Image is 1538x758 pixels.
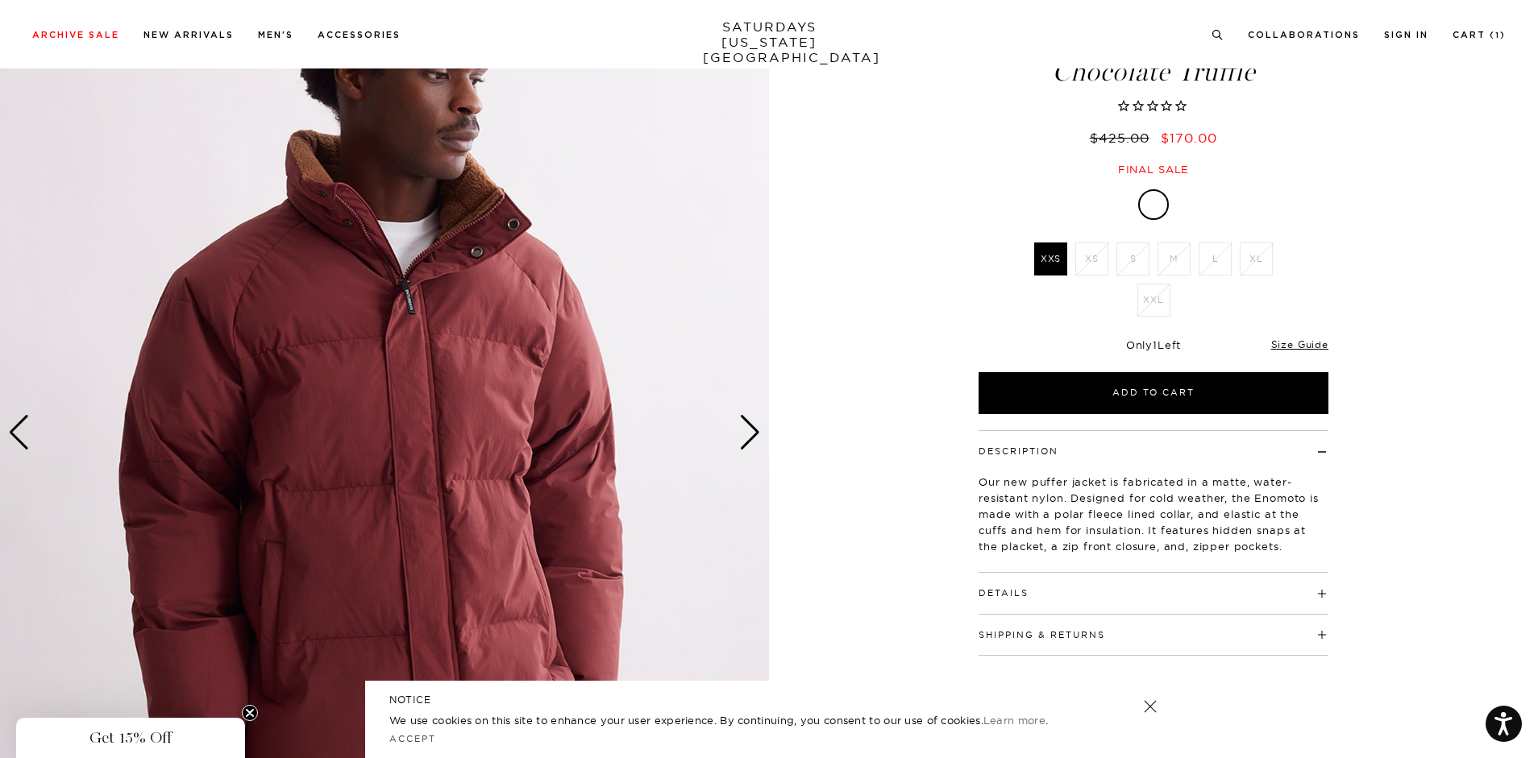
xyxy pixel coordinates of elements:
[979,631,1105,640] button: Shipping & Returns
[1453,31,1506,39] a: Cart (1)
[258,31,293,39] a: Men's
[976,59,1331,85] span: Chocolate Truffle
[389,712,1091,728] p: We use cookies on this site to enhance your user experience. By continuing, you consent to our us...
[1248,31,1360,39] a: Collaborations
[976,98,1331,115] span: Rated 0.0 out of 5 stars 0 reviews
[979,589,1029,598] button: Details
[703,19,836,65] a: SATURDAYS[US_STATE][GEOGRAPHIC_DATA]
[389,693,1149,707] h5: NOTICE
[8,415,30,450] div: Previous slide
[976,163,1331,176] div: Final sale
[89,728,172,748] span: Get 15% Off
[976,2,1331,85] h1: [PERSON_NAME] [PERSON_NAME] Jacket
[242,705,258,721] button: Close teaser
[16,718,245,758] div: Get 15% OffClose teaser
[979,474,1328,554] p: Our new puffer jacket is fabricated in a matte, water-resistant nylon. Designed for cold weather,...
[1495,32,1500,39] small: 1
[1161,130,1217,146] span: $170.00
[979,338,1328,352] div: Only Left
[1090,130,1156,146] del: $425.00
[1271,338,1328,350] a: Size Guide
[143,31,234,39] a: New Arrivals
[983,714,1045,727] a: Learn more
[1034,242,1067,275] label: XXS
[979,372,1328,414] button: Add to Cart
[1153,338,1158,351] span: 1
[1384,31,1428,39] a: Sign In
[979,447,1058,456] button: Description
[32,31,119,39] a: Archive Sale
[318,31,401,39] a: Accessories
[389,733,436,744] a: Accept
[739,415,761,450] div: Next slide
